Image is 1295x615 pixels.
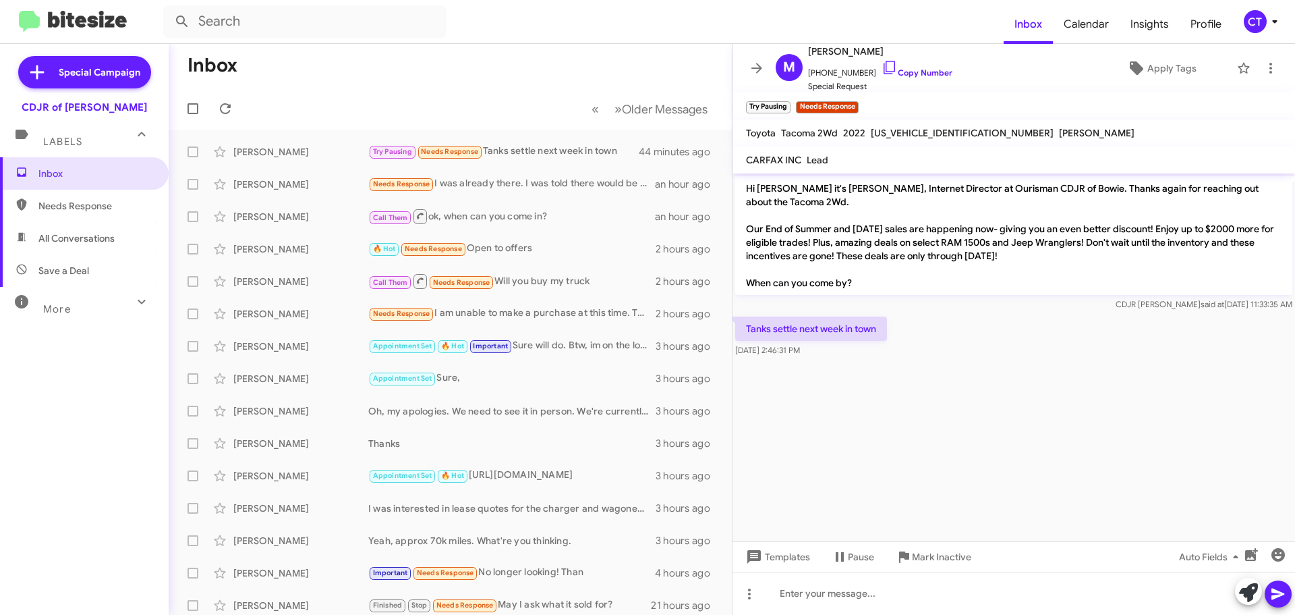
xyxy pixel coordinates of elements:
[373,244,396,253] span: 🔥 Hot
[746,127,776,139] span: Toyota
[43,303,71,315] span: More
[188,55,237,76] h1: Inbox
[368,144,640,159] div: Tanks settle next week in town
[1232,10,1280,33] button: CT
[614,101,622,117] span: »
[368,306,656,321] div: I am unable to make a purchase at this time. Thank you for your attentiveness
[583,95,607,123] button: Previous
[584,95,716,123] nav: Page navigation example
[368,597,651,613] div: May I ask what it sold for?
[368,437,656,450] div: Thanks
[373,278,408,287] span: Call Them
[373,342,432,350] span: Appointment Set
[233,404,368,418] div: [PERSON_NAME]
[373,147,412,156] span: Try Pausing
[411,601,428,610] span: Stop
[441,342,464,350] span: 🔥 Hot
[1179,545,1244,569] span: Auto Fields
[233,502,368,515] div: [PERSON_NAME]
[656,307,721,321] div: 2 hours ago
[373,213,408,222] span: Call Them
[640,145,721,159] div: 44 minutes ago
[732,545,821,569] button: Templates
[808,43,952,59] span: [PERSON_NAME]
[606,95,716,123] button: Next
[473,342,508,350] span: Important
[781,127,838,139] span: Tacoma 2Wd
[651,599,721,612] div: 21 hours ago
[373,568,408,577] span: Important
[22,101,147,114] div: CDJR of [PERSON_NAME]
[38,232,115,245] span: All Conversations
[655,178,721,191] div: an hour ago
[233,178,368,191] div: [PERSON_NAME]
[1120,5,1180,44] a: Insights
[373,471,432,480] span: Appointment Set
[233,566,368,580] div: [PERSON_NAME]
[1004,5,1053,44] a: Inbox
[848,545,874,569] span: Pause
[807,154,828,166] span: Lead
[233,210,368,223] div: [PERSON_NAME]
[38,264,89,277] span: Save a Deal
[1092,56,1230,80] button: Apply Tags
[368,502,656,515] div: I was interested in lease quotes for the charger and wagoneer s EV's
[373,374,432,383] span: Appointment Set
[808,59,952,80] span: [PHONE_NUMBER]
[656,275,721,288] div: 2 hours ago
[368,565,655,581] div: No longer looking! Than
[1059,127,1134,139] span: [PERSON_NAME]
[18,56,151,88] a: Special Campaign
[1201,299,1224,309] span: said at
[368,176,655,192] div: I was already there. I was told there would be a better price offered on the lightning. It is not...
[233,307,368,321] div: [PERSON_NAME]
[368,241,656,257] div: Open to offers
[368,208,655,225] div: ok, when can you come in?
[373,180,430,188] span: Needs Response
[373,601,403,610] span: Finished
[735,317,887,341] p: Tanks settle next week in town
[746,101,790,113] small: Try Pausing
[233,437,368,450] div: [PERSON_NAME]
[233,275,368,288] div: [PERSON_NAME]
[656,404,721,418] div: 3 hours ago
[656,340,721,353] div: 3 hours ago
[1180,5,1232,44] a: Profile
[743,545,810,569] span: Templates
[38,199,153,213] span: Needs Response
[656,469,721,483] div: 3 hours ago
[912,545,971,569] span: Mark Inactive
[656,242,721,256] div: 2 hours ago
[656,437,721,450] div: 3 hours ago
[821,545,885,569] button: Pause
[1244,10,1267,33] div: CT
[373,309,430,318] span: Needs Response
[233,372,368,385] div: [PERSON_NAME]
[441,471,464,480] span: 🔥 Hot
[796,101,858,113] small: Needs Response
[1053,5,1120,44] a: Calendar
[808,80,952,93] span: Special Request
[885,545,982,569] button: Mark Inactive
[368,534,656,547] div: Yeah, approx 70k miles. What're you thinking.
[655,210,721,223] div: an hour ago
[882,68,952,78] a: Copy Number
[405,244,462,253] span: Needs Response
[871,127,1054,139] span: [US_VEHICLE_IDENTIFICATION_NUMBER]
[163,5,447,38] input: Search
[421,147,478,156] span: Needs Response
[655,566,721,580] div: 4 hours ago
[622,102,708,117] span: Older Messages
[656,534,721,547] div: 3 hours ago
[436,601,494,610] span: Needs Response
[233,340,368,353] div: [PERSON_NAME]
[368,468,656,483] div: [URL][DOMAIN_NAME]
[368,404,656,418] div: Oh, my apologies. We need to see it in person. We're currently offering up to 125%
[368,338,656,354] div: Sure will do. Btw, im on the lookout for Honda (Accord/HR-V)
[233,469,368,483] div: [PERSON_NAME]
[233,242,368,256] div: [PERSON_NAME]
[783,57,795,78] span: M
[433,278,490,287] span: Needs Response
